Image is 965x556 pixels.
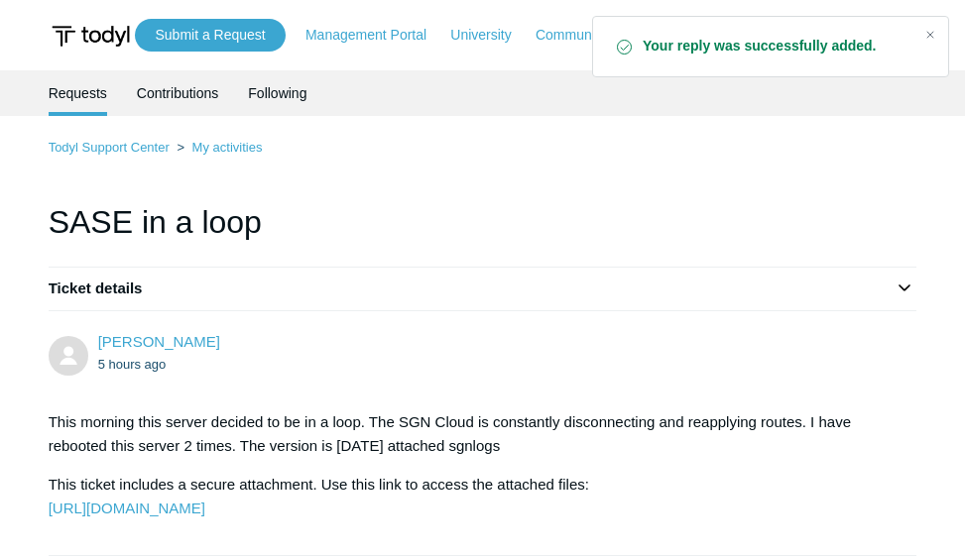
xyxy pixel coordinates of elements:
a: Following [248,70,306,116]
a: Contributions [137,70,219,116]
p: This ticket includes a secure attachment. Use this link to access the attached files: [49,473,898,520]
a: [PERSON_NAME] [98,333,220,350]
h2: Ticket details [49,278,917,300]
a: Todyl Support Center [49,140,170,155]
li: Requests [49,70,107,116]
li: Todyl Support Center [49,140,174,155]
img: Todyl Support Center Help Center home page [49,18,133,55]
p: This morning this server decided to be in a loop. The SGN Cloud is constantly disconnecting and r... [49,410,898,458]
a: My activities [192,140,263,155]
a: University [450,25,531,46]
li: My activities [173,140,262,155]
h1: SASE in a loop [49,198,917,246]
a: [URL][DOMAIN_NAME] [49,500,205,516]
a: Community [536,25,626,46]
a: Submit a Request [135,19,285,52]
span: Jeff Sherwood [98,333,220,350]
strong: Your reply was successfully added. [643,37,908,56]
a: Management Portal [305,25,446,46]
div: Close [916,21,944,49]
time: 09/02/2025, 09:38 [98,357,167,372]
